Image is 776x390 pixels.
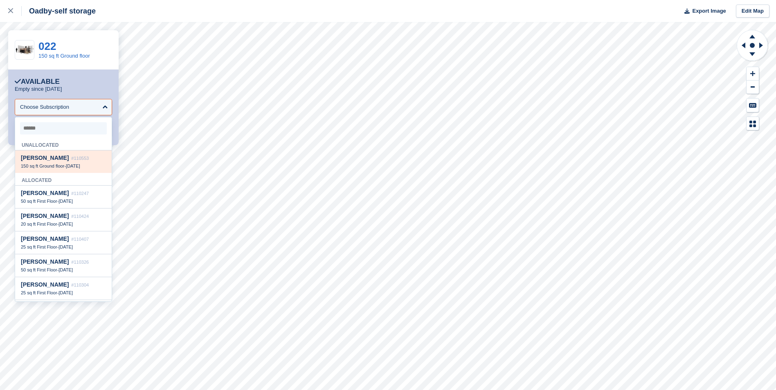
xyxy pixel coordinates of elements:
span: 150 sq ft Ground floor [21,164,64,168]
div: - [21,221,106,227]
span: [PERSON_NAME] [21,235,69,242]
span: 50 sq ft First Floor [21,267,57,272]
button: Zoom In [747,67,759,81]
div: - [21,244,106,250]
div: Allocated [15,173,112,186]
div: - [21,290,106,296]
span: #110247 [71,191,89,196]
div: - [21,267,106,273]
span: #110407 [71,237,89,242]
button: Zoom Out [747,81,759,94]
div: Unallocated [15,138,112,150]
a: 022 [38,40,56,52]
span: [DATE] [58,222,73,226]
span: #110304 [71,282,89,287]
div: - [21,198,106,204]
span: [PERSON_NAME] [21,281,69,288]
span: 25 sq ft First Floor [21,290,57,295]
p: Empty since [DATE] [15,86,62,92]
span: [PERSON_NAME] [21,155,69,161]
a: Edit Map [736,4,769,18]
img: 150.jpg [15,43,34,57]
span: [DATE] [58,199,73,204]
span: [DATE] [58,290,73,295]
span: [DATE] [58,267,73,272]
span: Export Image [692,7,726,15]
div: - [21,163,106,169]
span: #110553 [71,156,89,161]
span: [DATE] [66,164,80,168]
span: 25 sq ft First Floor [21,244,57,249]
button: Export Image [679,4,726,18]
button: Keyboard Shortcuts [747,99,759,112]
div: Choose Subscription [20,103,69,111]
span: [PERSON_NAME] [21,213,69,219]
span: [PERSON_NAME] [21,190,69,196]
button: Map Legend [747,117,759,130]
span: #110326 [71,260,89,264]
span: 50 sq ft First Floor [21,199,57,204]
span: #110424 [71,214,89,219]
span: [DATE] [58,244,73,249]
span: [PERSON_NAME] [21,258,69,265]
div: Oadby-self storage [22,6,96,16]
span: 20 sq ft First Floor [21,222,57,226]
div: Available [15,78,60,86]
a: 150 sq ft Ground floor [38,53,90,59]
